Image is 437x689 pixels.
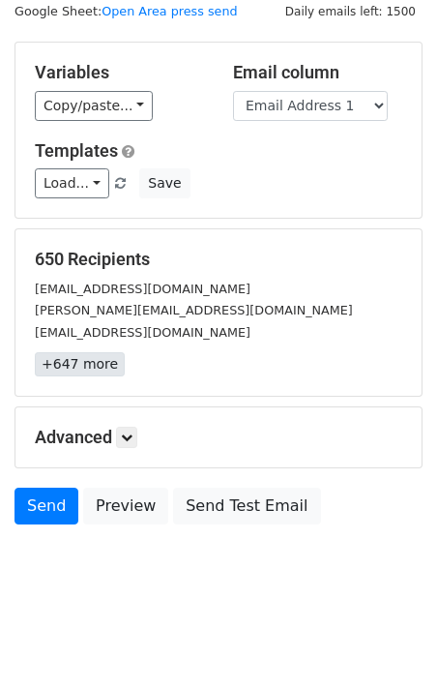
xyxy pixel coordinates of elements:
[35,352,125,376] a: +647 more
[35,249,402,270] h5: 650 Recipients
[35,91,153,121] a: Copy/paste...
[35,282,250,296] small: [EMAIL_ADDRESS][DOMAIN_NAME]
[35,303,353,317] small: [PERSON_NAME][EMAIL_ADDRESS][DOMAIN_NAME]
[278,1,422,22] span: Daily emails left: 1500
[233,62,402,83] h5: Email column
[15,4,238,18] small: Google Sheet:
[35,325,250,340] small: [EMAIL_ADDRESS][DOMAIN_NAME]
[278,4,422,18] a: Daily emails left: 1500
[340,596,437,689] iframe: Chat Widget
[35,62,204,83] h5: Variables
[35,140,118,161] a: Templates
[15,488,78,524] a: Send
[83,488,168,524] a: Preview
[139,168,189,198] button: Save
[35,168,109,198] a: Load...
[35,427,402,448] h5: Advanced
[102,4,237,18] a: Open Area press send
[173,488,320,524] a: Send Test Email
